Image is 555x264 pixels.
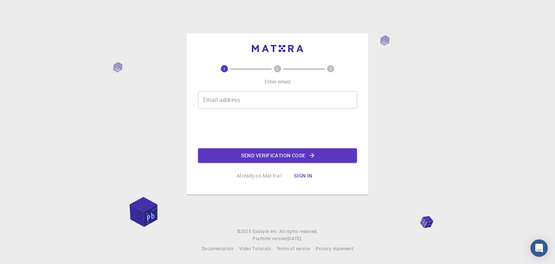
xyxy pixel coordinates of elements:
[316,245,353,252] a: Privacy statement
[202,246,233,251] span: Documentation
[316,246,353,251] span: Privacy statement
[253,228,278,234] span: Exabyte Inc.
[277,245,310,252] a: Terms of service
[202,245,233,252] a: Documentation
[288,169,318,183] button: Sign in
[276,66,279,71] text: 2
[287,235,302,242] a: [DATE].
[277,246,310,251] span: Terms of service
[279,228,318,235] span: All rights reserved.
[287,235,302,241] span: [DATE] .
[198,148,357,163] button: Send verification code
[237,172,282,179] p: Already on Mat3ra?
[253,235,287,242] span: Platform version
[239,245,271,252] a: Video Tutorials
[253,228,278,235] a: Exabyte Inc.
[239,246,271,251] span: Video Tutorials
[264,78,291,85] p: Enter email
[330,66,332,71] text: 3
[223,114,332,142] iframe: reCAPTCHA
[223,66,225,71] text: 1
[530,239,548,257] div: Open Intercom Messenger
[237,228,252,235] span: © 2025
